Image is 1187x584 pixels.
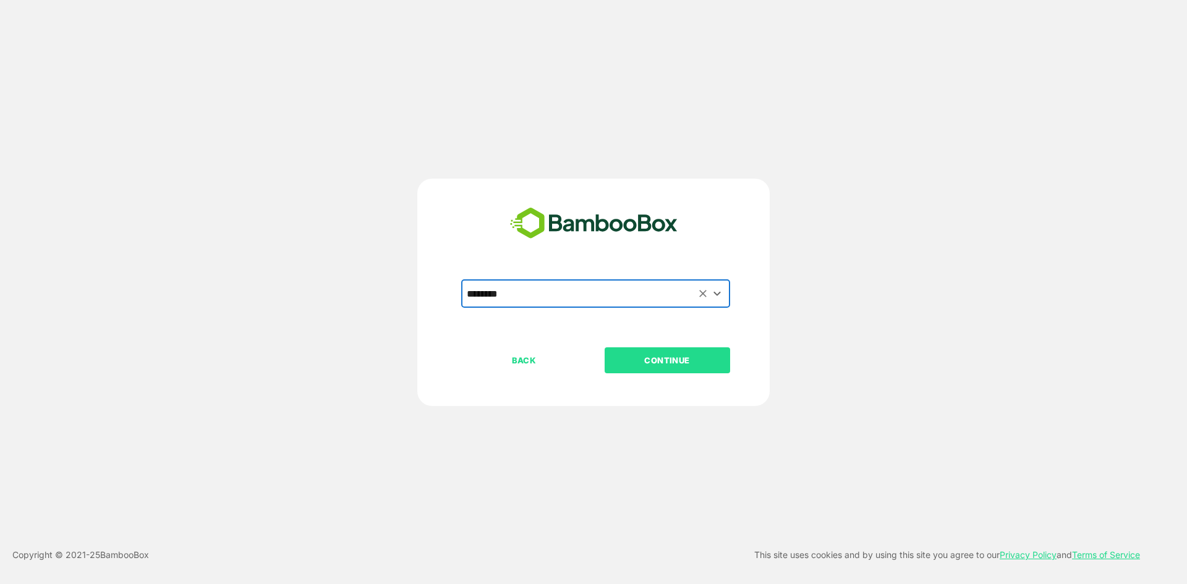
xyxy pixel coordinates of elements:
[461,347,587,373] button: BACK
[503,203,684,244] img: bamboobox
[12,548,149,562] p: Copyright © 2021- 25 BambooBox
[605,347,730,373] button: CONTINUE
[696,286,710,300] button: Clear
[605,353,729,367] p: CONTINUE
[1000,549,1057,560] a: Privacy Policy
[1072,549,1140,560] a: Terms of Service
[462,353,586,367] p: BACK
[754,548,1140,562] p: This site uses cookies and by using this site you agree to our and
[709,285,726,302] button: Open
